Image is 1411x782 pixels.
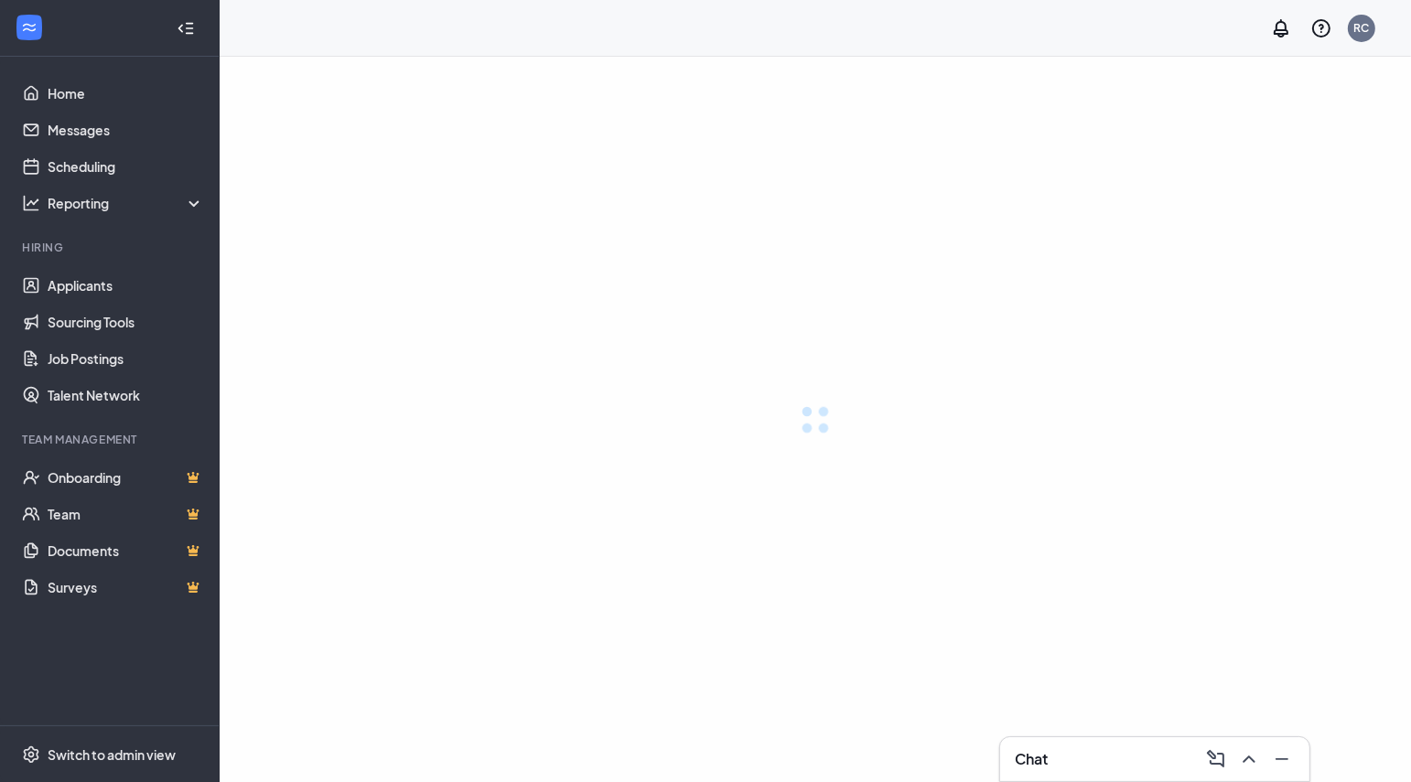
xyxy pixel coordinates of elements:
svg: Analysis [22,194,40,212]
svg: Collapse [177,19,195,37]
button: ComposeMessage [1200,745,1229,774]
div: Reporting [48,194,205,212]
svg: Minimize [1271,748,1293,770]
a: OnboardingCrown [48,459,204,496]
a: Home [48,75,204,112]
a: Messages [48,112,204,148]
a: Sourcing Tools [48,304,204,340]
a: Applicants [48,267,204,304]
button: Minimize [1266,745,1295,774]
a: Job Postings [48,340,204,377]
a: Scheduling [48,148,204,185]
svg: WorkstreamLogo [20,18,38,37]
svg: ComposeMessage [1205,748,1227,770]
a: TeamCrown [48,496,204,532]
button: ChevronUp [1233,745,1262,774]
svg: QuestionInfo [1310,17,1332,39]
div: Team Management [22,432,200,447]
div: Switch to admin view [48,745,176,764]
div: RC [1354,20,1370,36]
h3: Chat [1015,749,1048,769]
svg: Settings [22,745,40,764]
a: SurveysCrown [48,569,204,605]
div: Hiring [22,240,200,255]
svg: ChevronUp [1238,748,1260,770]
a: DocumentsCrown [48,532,204,569]
a: Talent Network [48,377,204,413]
svg: Notifications [1270,17,1292,39]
